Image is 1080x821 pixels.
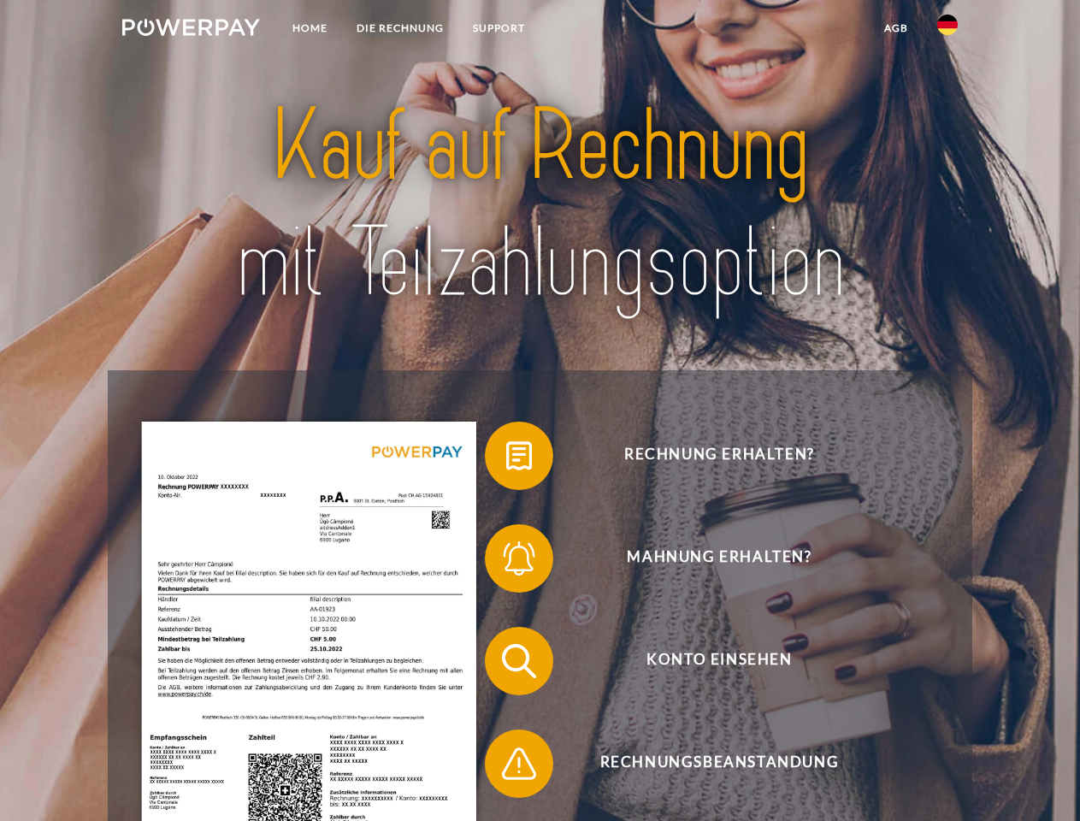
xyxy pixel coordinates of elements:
img: title-powerpay_de.svg [163,82,917,328]
button: Rechnungsbeanstandung [485,729,930,798]
img: qb_warning.svg [498,742,540,785]
img: logo-powerpay-white.svg [122,19,260,36]
a: SUPPORT [458,13,540,44]
button: Rechnung erhalten? [485,422,930,490]
span: Rechnungsbeanstandung [510,729,929,798]
img: de [937,15,958,35]
button: Mahnung erhalten? [485,524,930,593]
span: Konto einsehen [510,627,929,695]
img: qb_bell.svg [498,537,540,580]
img: qb_search.svg [498,640,540,682]
a: Home [278,13,342,44]
span: Rechnung erhalten? [510,422,929,490]
a: DIE RECHNUNG [342,13,458,44]
span: Mahnung erhalten? [510,524,929,593]
img: qb_bill.svg [498,434,540,477]
a: agb [870,13,923,44]
button: Konto einsehen [485,627,930,695]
